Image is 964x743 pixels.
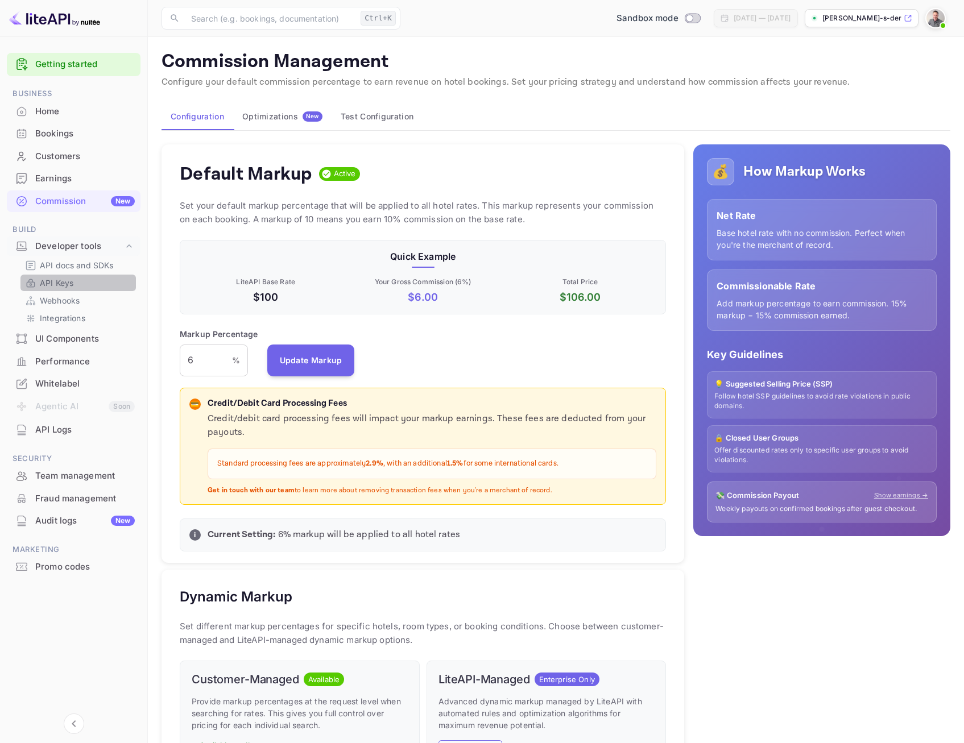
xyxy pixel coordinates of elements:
p: Total Price [504,277,656,287]
div: Integrations [20,310,136,326]
div: Promo codes [7,556,140,578]
h5: How Markup Works [743,163,866,181]
p: Add markup percentage to earn commission. 15% markup = 15% commission earned. [717,297,927,321]
a: Home [7,101,140,122]
p: Provide markup percentages at the request level when searching for rates. This gives you full con... [192,695,408,731]
div: UI Components [35,333,135,346]
div: UI Components [7,328,140,350]
a: UI Components [7,328,140,349]
input: 0 [180,344,232,376]
button: Configuration [162,103,233,130]
div: Team management [35,470,135,483]
p: Credit/Debit Card Processing Fees [208,397,656,410]
h6: LiteAPI-Managed [438,673,530,686]
p: Set different markup percentages for specific hotels, room types, or booking conditions. Choose b... [180,620,666,647]
p: Integrations [40,312,85,324]
p: [PERSON_NAME]-s-derberg-xwcte... [822,13,901,23]
button: Collapse navigation [64,713,84,734]
strong: Current Setting: [208,529,275,541]
div: Whitelabel [35,377,135,391]
div: Fraud management [35,492,135,505]
p: 🔒 Closed User Groups [714,433,929,444]
a: Fraud management [7,488,140,509]
p: to learn more about removing transaction fees when you're a merchant of record. [208,486,656,496]
a: Bookings [7,123,140,144]
div: API Keys [20,275,136,291]
p: i [194,530,196,540]
button: Update Markup [267,344,355,376]
div: Performance [7,351,140,373]
p: API Keys [40,277,73,289]
img: Mikael Söderberg [926,9,945,27]
p: Standard processing fees are approximately , with an additional for some international cards. [217,458,647,470]
div: Optimizations [242,111,322,122]
span: Security [7,453,140,465]
div: Bookings [7,123,140,145]
div: Ctrl+K [361,11,396,26]
div: Developer tools [7,236,140,256]
p: $ 106.00 [504,289,656,305]
div: API Logs [35,424,135,437]
span: Available [304,674,344,686]
p: 6 % markup will be applied to all hotel rates [208,528,656,542]
div: API docs and SDKs [20,257,136,273]
div: Bookings [35,127,135,140]
a: API docs and SDKs [25,259,131,271]
div: Commission [35,195,135,208]
p: 💰 [712,161,729,182]
a: Earnings [7,168,140,189]
div: Home [35,105,135,118]
div: Earnings [35,172,135,185]
h4: Default Markup [180,163,312,185]
p: $100 [189,289,342,305]
span: New [303,113,322,120]
a: Promo codes [7,556,140,577]
p: Credit/debit card processing fees will impact your markup earnings. These fees are deducted from ... [208,412,656,439]
span: Build [7,223,140,236]
p: Offer discounted rates only to specific user groups to avoid violations. [714,446,929,465]
a: Team management [7,465,140,486]
div: [DATE] — [DATE] [734,13,791,23]
div: Customers [35,150,135,163]
p: $ 6.00 [346,289,499,305]
p: Set your default markup percentage that will be applied to all hotel rates. This markup represent... [180,199,666,226]
div: Switch to Production mode [612,12,705,25]
p: % [232,354,240,366]
div: Webhooks [20,292,136,309]
p: Weekly payouts on confirmed bookings after guest checkout. [715,504,928,514]
div: Audit logs [35,514,135,528]
span: Business [7,88,140,100]
p: Commission Management [162,51,950,73]
div: New [111,516,135,526]
p: API docs and SDKs [40,259,114,271]
img: LiteAPI logo [9,9,100,27]
a: Show earnings → [874,491,928,500]
a: API Keys [25,277,131,289]
a: Getting started [35,58,135,71]
p: 💡 Suggested Selling Price (SSP) [714,379,929,390]
div: Getting started [7,53,140,76]
p: Webhooks [40,294,80,306]
strong: 1.5% [447,459,464,468]
a: CommissionNew [7,190,140,211]
p: Follow hotel SSP guidelines to avoid rate violations in public domains. [714,392,929,411]
p: Quick Example [189,250,656,263]
p: Markup Percentage [180,328,258,340]
a: Whitelabel [7,373,140,394]
input: Search (e.g. bookings, documentation) [184,7,356,30]
h5: Dynamic Markup [180,588,292,606]
div: API Logs [7,419,140,441]
p: Net Rate [717,209,927,222]
p: LiteAPI Base Rate [189,277,342,287]
span: Sandbox mode [617,12,678,25]
div: Developer tools [35,240,123,253]
p: Key Guidelines [707,347,937,362]
div: Promo codes [35,561,135,574]
div: Audit logsNew [7,510,140,532]
p: Advanced dynamic markup managed by LiteAPI with automated rules and optimization algorithms for m... [438,695,655,731]
div: Customers [7,146,140,168]
p: Your Gross Commission ( 6 %) [346,277,499,287]
a: Performance [7,351,140,372]
div: Earnings [7,168,140,190]
a: Integrations [25,312,131,324]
